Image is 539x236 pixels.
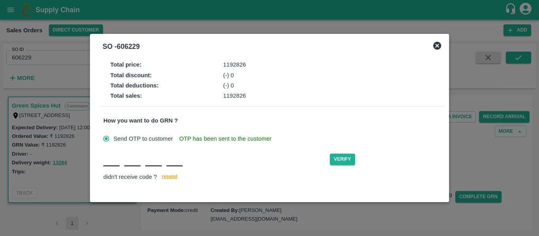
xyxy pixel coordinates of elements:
strong: Total price : [110,61,141,68]
div: didn't receive code ? [103,173,442,182]
button: resend [157,173,182,182]
button: Verify [330,154,355,165]
span: (-) 0 [223,82,234,89]
div: SO - 606229 [103,41,140,52]
span: Send OTP to customer [113,134,173,143]
strong: Total discount : [110,72,152,78]
strong: Total deductions : [110,82,159,89]
span: resend [162,173,178,181]
span: OTP has been sent to the customer [179,134,271,143]
span: (-) 0 [223,72,234,78]
span: 1192826 [223,61,246,68]
strong: Total sales : [110,93,142,99]
span: 1192826 [223,93,246,99]
strong: How you want to do GRN ? [103,117,178,124]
